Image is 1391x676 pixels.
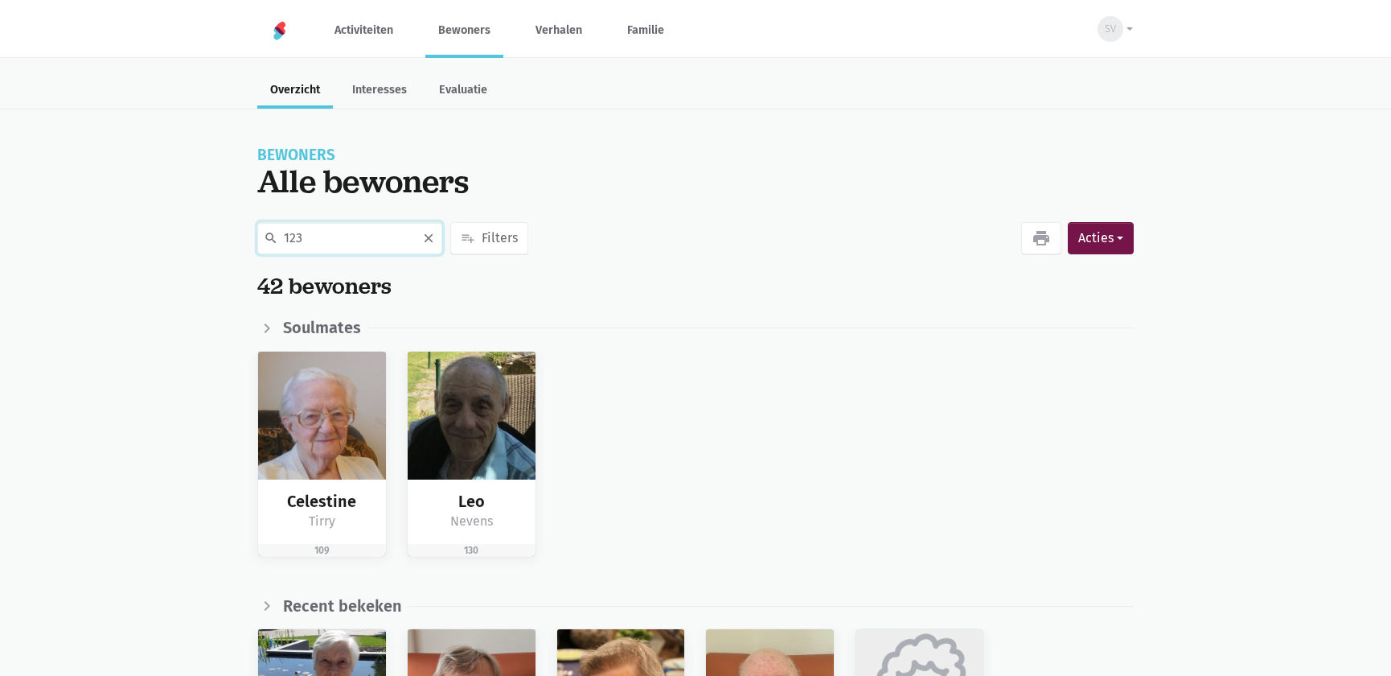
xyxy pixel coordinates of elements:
a: chevron_right Recent bekeken [257,596,402,616]
h3: 42 bewoners [257,274,392,299]
a: bewoner afbeelding Celestine Tirry 109 [257,351,387,558]
i: chevron_right [257,596,277,616]
a: Bewoners [425,3,503,57]
div: Tirry [271,511,373,532]
div: Nevens [421,511,523,532]
i: close [421,231,436,245]
i: playlist_add [461,231,475,245]
button: SV [1087,10,1134,47]
a: Verhalen [523,3,595,57]
i: chevron_right [257,319,277,338]
a: Evaluatie [426,74,500,109]
a: Familie [614,3,677,57]
a: Activiteiten [322,3,406,57]
div: 130 [408,544,535,557]
i: print [1032,229,1051,248]
div: Bewoners [257,148,1134,163]
span: SV [1105,21,1116,37]
img: bewoner afbeelding [258,352,386,480]
button: Acties [1068,222,1134,254]
div: Leo [421,493,523,511]
a: print [1021,222,1061,254]
a: Interesses [339,74,420,109]
div: 109 [258,544,386,557]
img: Home [270,21,289,40]
a: chevron_right Soulmates [257,319,361,338]
a: bewoner afbeelding Leo Nevens 130 [407,351,536,558]
i: search [264,231,278,245]
div: Alle bewoners [257,163,1134,200]
div: Celestine [271,493,373,511]
a: Overzicht [257,74,333,109]
button: playlist_addFilters [450,222,528,254]
img: bewoner afbeelding [408,352,535,480]
input: Zoek (naam of kamer) [257,222,442,254]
